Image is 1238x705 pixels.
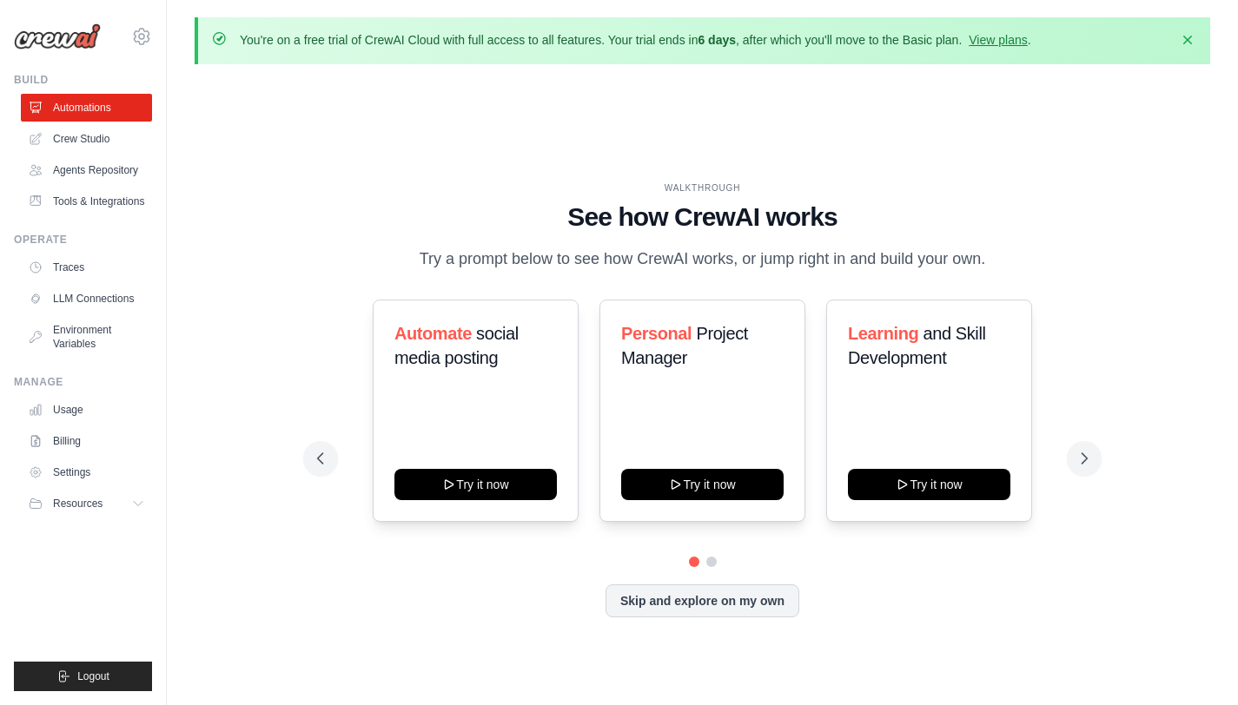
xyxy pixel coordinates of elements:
[621,324,748,367] span: Project Manager
[21,458,152,486] a: Settings
[14,233,152,247] div: Operate
[606,584,799,617] button: Skip and explore on my own
[14,375,152,389] div: Manage
[21,396,152,424] a: Usage
[14,662,152,691] button: Logout
[21,156,152,184] a: Agents Repository
[14,23,101,49] img: Logo
[77,669,109,683] span: Logout
[21,254,152,281] a: Traces
[411,247,995,272] p: Try a prompt below to see how CrewAI works, or jump right in and build your own.
[21,316,152,358] a: Environment Variables
[621,469,784,500] button: Try it now
[14,73,152,87] div: Build
[21,285,152,313] a: LLM Connections
[21,94,152,122] a: Automations
[21,125,152,153] a: Crew Studio
[317,181,1088,194] div: WALKTHROUGH
[53,497,103,511] span: Resources
[317,201,1088,233] h1: See how CrewAI works
[21,188,152,215] a: Tools & Integrations
[394,469,557,500] button: Try it now
[848,324,918,343] span: Learning
[240,31,1031,49] p: You're on a free trial of CrewAI Cloud with full access to all features. Your trial ends in , aft...
[698,33,736,47] strong: 6 days
[621,324,692,343] span: Personal
[969,33,1027,47] a: View plans
[21,490,152,517] button: Resources
[21,427,152,455] a: Billing
[848,469,1010,500] button: Try it now
[394,324,472,343] span: Automate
